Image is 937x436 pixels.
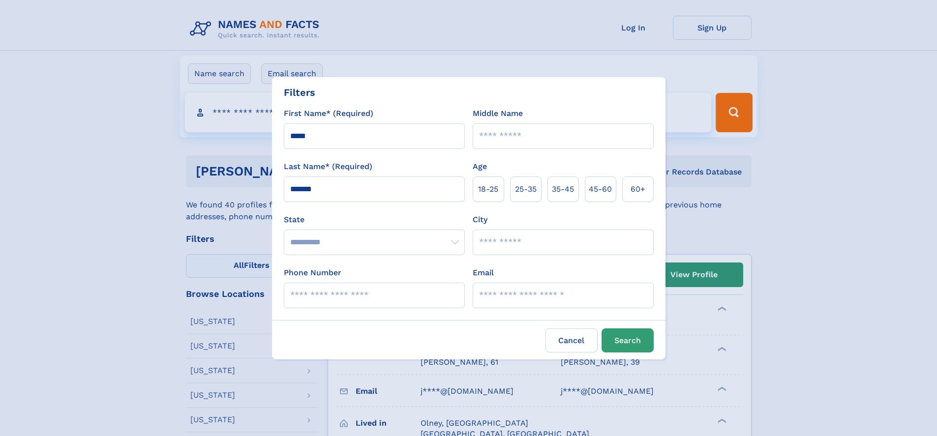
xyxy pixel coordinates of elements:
[631,183,645,195] span: 60+
[473,267,494,279] label: Email
[602,328,654,352] button: Search
[545,328,598,352] label: Cancel
[473,161,487,173] label: Age
[473,214,487,226] label: City
[284,85,315,100] div: Filters
[589,183,612,195] span: 45‑60
[473,108,523,119] label: Middle Name
[515,183,537,195] span: 25‑35
[478,183,498,195] span: 18‑25
[284,161,372,173] label: Last Name* (Required)
[284,108,373,119] label: First Name* (Required)
[284,267,341,279] label: Phone Number
[552,183,574,195] span: 35‑45
[284,214,465,226] label: State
